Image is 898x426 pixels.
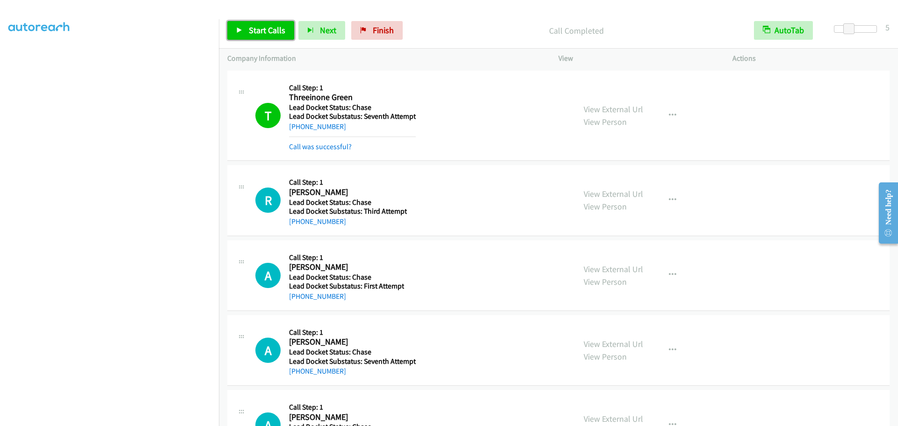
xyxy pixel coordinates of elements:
a: View Person [584,276,627,287]
p: View [558,53,716,64]
a: View Person [584,201,627,212]
a: View External Url [584,413,643,424]
h5: Lead Docket Status: Chase [289,198,407,207]
span: Next [320,25,336,36]
h5: Lead Docket Status: Chase [289,273,404,282]
h1: A [255,263,281,288]
h5: Lead Docket Status: Chase [289,103,416,112]
a: View External Url [584,264,643,274]
h5: Call Step: 1 [289,403,404,412]
button: Next [298,21,345,40]
h5: Lead Docket Substatus: Third Attempt [289,207,407,216]
span: Finish [373,25,394,36]
h5: Call Step: 1 [289,328,416,337]
a: [PHONE_NUMBER] [289,292,346,301]
a: View Person [584,116,627,127]
iframe: Resource Center [871,176,898,250]
h2: [PERSON_NAME] [289,262,404,273]
h1: T [255,103,281,128]
h2: [PERSON_NAME] [289,412,404,423]
a: Call was successful? [289,142,352,151]
h5: Lead Docket Substatus: Seventh Attempt [289,112,416,121]
p: Actions [732,53,890,64]
h2: [PERSON_NAME] [289,187,407,198]
a: View External Url [584,339,643,349]
a: [PHONE_NUMBER] [289,217,346,226]
h5: Call Step: 1 [289,178,407,187]
a: Start Calls [227,21,294,40]
p: Call Completed [415,24,737,37]
a: View External Url [584,188,643,199]
a: View Person [584,351,627,362]
div: The call is yet to be attempted [255,263,281,288]
h2: [PERSON_NAME] [289,337,416,347]
p: Company Information [227,53,542,64]
a: [PHONE_NUMBER] [289,367,346,375]
a: View External Url [584,104,643,115]
h1: A [255,338,281,363]
h5: Lead Docket Substatus: First Attempt [289,282,404,291]
h5: Call Step: 1 [289,83,416,93]
a: [PHONE_NUMBER] [289,122,346,131]
h5: Lead Docket Substatus: Seventh Attempt [289,357,416,366]
button: AutoTab [754,21,813,40]
div: 5 [885,21,890,34]
h1: R [255,188,281,213]
h5: Lead Docket Status: Chase [289,347,416,357]
div: The call is yet to be attempted [255,188,281,213]
h2: Threeinone Green [289,92,416,103]
a: Finish [351,21,403,40]
h5: Call Step: 1 [289,253,404,262]
div: The call is yet to be attempted [255,338,281,363]
span: Start Calls [249,25,285,36]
